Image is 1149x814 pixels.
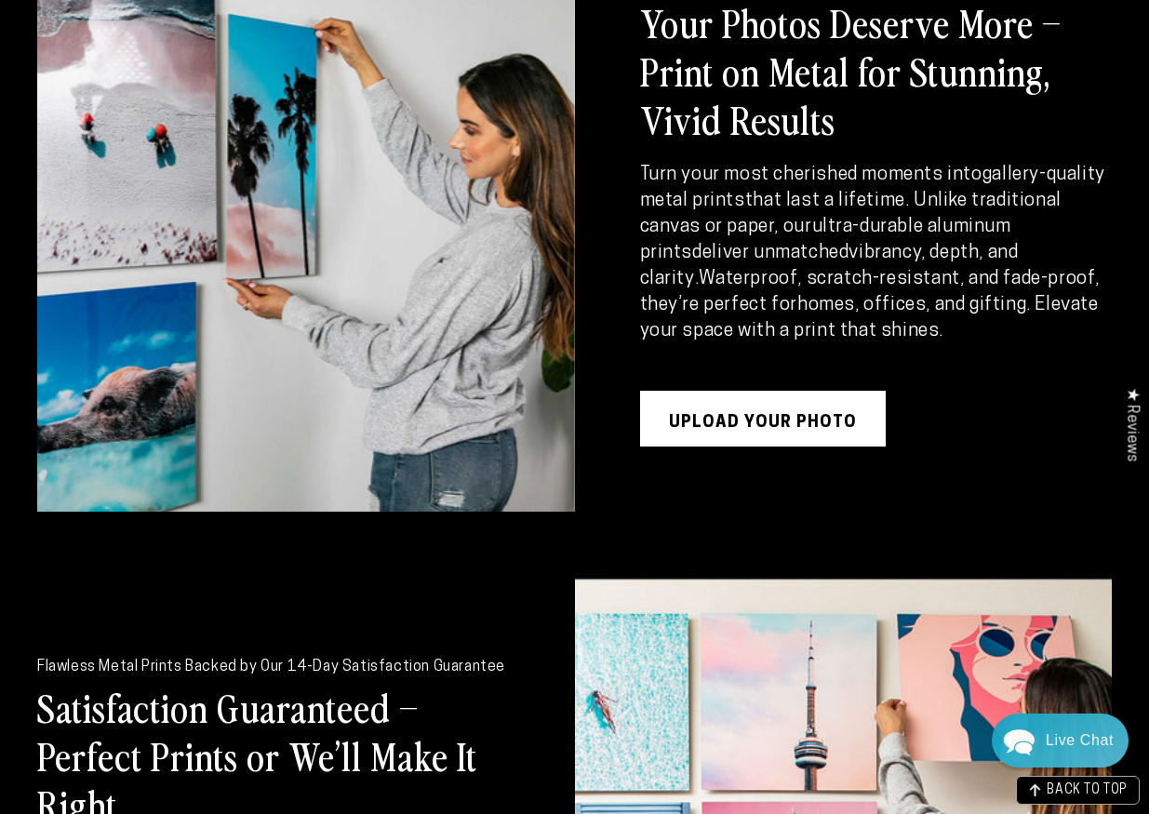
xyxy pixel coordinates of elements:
span: BACK TO TOP [1047,784,1128,797]
div: Chat widget toggle [992,714,1129,767]
strong: vibrancy, depth, and clarity [640,244,1019,288]
a: UPLOAD YOUR PHOTO [640,391,886,447]
strong: gallery-quality metal prints [640,166,1105,210]
strong: ultra-durable aluminum prints [640,218,1011,262]
p: Turn your most cherished moments into that last a lifetime. Unlike traditional canvas or paper, o... [640,162,1113,344]
div: Contact Us Directly [1046,714,1114,767]
p: Flawless Metal Prints Backed by Our 14-Day Satisfaction Guarantee [37,657,505,677]
div: Click to open Judge.me floating reviews tab [1114,373,1149,476]
strong: homes, offices, and gifting [797,296,1026,314]
strong: Waterproof, scratch-resistant, and fade-proof [699,270,1095,288]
